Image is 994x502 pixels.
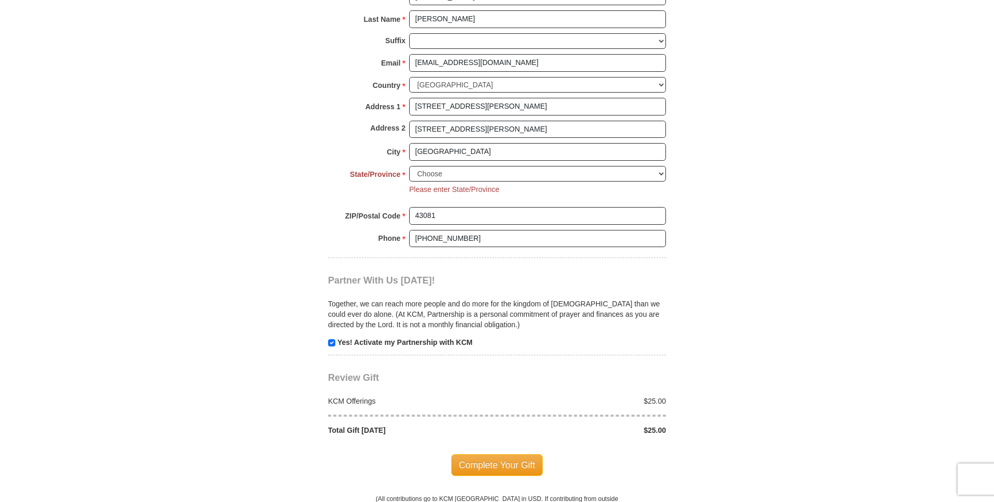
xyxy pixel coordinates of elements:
strong: Email [381,56,400,70]
span: Review Gift [328,372,379,383]
div: KCM Offerings [323,396,498,406]
strong: Phone [378,231,401,246]
strong: ZIP/Postal Code [345,209,401,223]
strong: Suffix [385,33,406,48]
span: Partner With Us [DATE]! [328,275,435,286]
div: Total Gift [DATE] [323,425,498,435]
p: Together, we can reach more people and do more for the kingdom of [DEMOGRAPHIC_DATA] than we coul... [328,299,666,330]
strong: Address 1 [365,99,401,114]
strong: State/Province [350,167,400,182]
strong: Address 2 [370,121,406,135]
strong: Country [373,78,401,93]
strong: Yes! Activate my Partnership with KCM [337,338,473,346]
strong: Last Name [364,12,401,27]
div: $25.00 [497,425,672,435]
strong: City [387,145,400,159]
li: Please enter State/Province [409,184,500,195]
span: Complete Your Gift [451,454,543,476]
div: $25.00 [497,396,672,406]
